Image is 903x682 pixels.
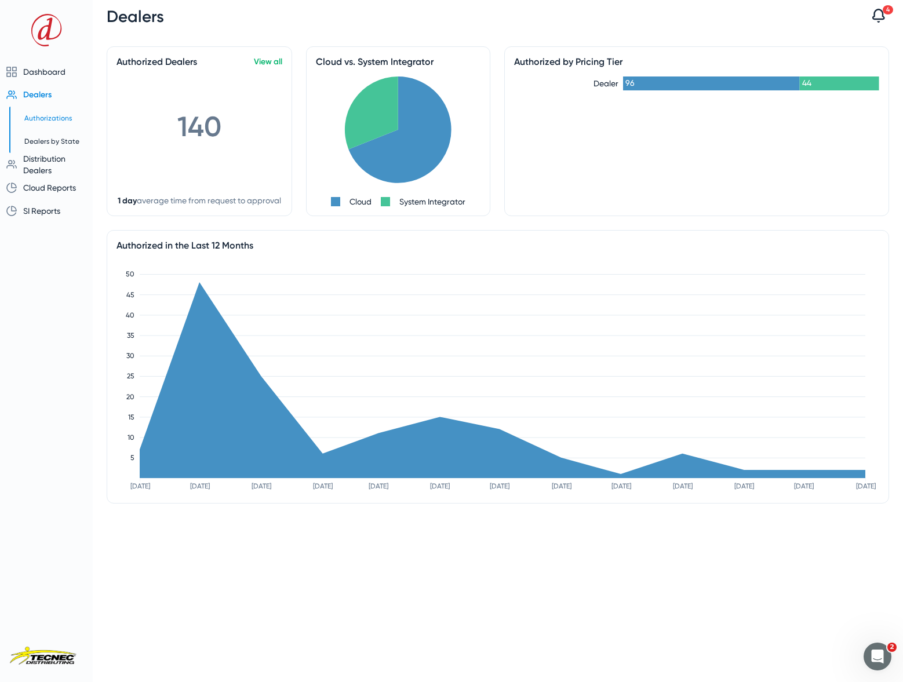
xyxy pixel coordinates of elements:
[127,331,134,340] text: 35
[887,643,897,652] span: 2
[9,646,83,666] img: TecNec_638679043044416723.png
[177,110,221,143] span: 140
[316,56,434,67] span: Cloud vs. System Integrator
[794,482,814,490] text: [DATE]
[107,7,164,26] span: Dealers
[349,197,372,206] div: Cloud
[23,90,52,100] span: Dealers
[611,482,631,490] text: [DATE]
[803,78,812,87] text: 44
[514,56,622,67] span: Authorized by Pricing Tier
[399,197,465,206] div: System Integrator
[626,78,635,87] text: 96
[369,482,388,490] text: [DATE]
[24,114,72,122] span: Authorizations
[128,413,134,421] text: 15
[127,372,134,380] text: 25
[126,270,134,278] text: 50
[23,154,65,175] span: Distribution Dealers
[23,206,60,216] span: SI Reports
[552,482,571,490] text: [DATE]
[190,482,210,490] text: [DATE]
[734,482,754,490] text: [DATE]
[128,433,134,442] text: 10
[313,482,333,490] text: [DATE]
[23,183,76,192] span: Cloud Reports
[130,454,134,462] text: 5
[430,482,450,490] text: [DATE]
[126,311,134,319] text: 40
[118,196,281,206] div: average time from request to approval
[673,482,693,490] text: [DATE]
[254,57,282,67] a: View all
[116,56,197,67] span: Authorized Dealers
[856,482,876,490] text: [DATE]
[126,291,134,299] text: 45
[23,67,65,76] span: Dashboard
[126,352,134,360] text: 30
[130,482,150,490] text: [DATE]
[490,482,509,490] text: [DATE]
[126,393,134,401] text: 20
[24,137,79,145] span: Dealers by State
[118,196,137,206] span: 1 day
[514,79,618,88] div: Dealer
[116,240,253,251] span: Authorized in the Last 12 Months
[252,482,271,490] text: [DATE]
[864,643,891,670] iframe: Intercom live chat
